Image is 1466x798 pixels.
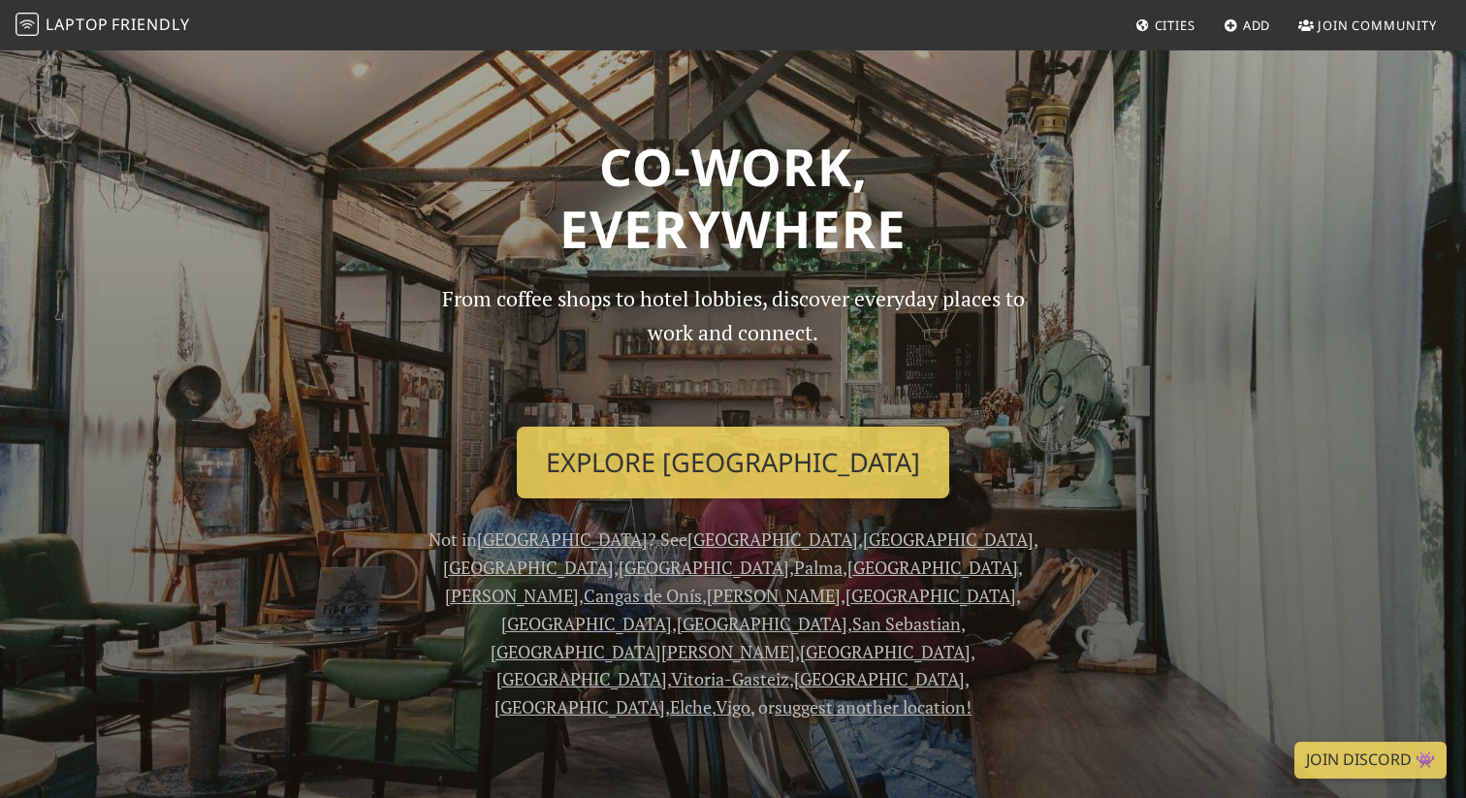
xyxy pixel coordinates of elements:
a: Palma [794,556,843,579]
a: San Sebastian [852,612,961,635]
span: Cities [1155,16,1195,34]
a: Join Discord 👾 [1294,742,1447,779]
a: [GEOGRAPHIC_DATA] [847,556,1018,579]
a: [GEOGRAPHIC_DATA] [687,527,858,551]
a: [GEOGRAPHIC_DATA] [845,584,1016,607]
a: [GEOGRAPHIC_DATA] [800,640,971,663]
a: [GEOGRAPHIC_DATA] [501,612,672,635]
a: [GEOGRAPHIC_DATA] [443,556,614,579]
a: [GEOGRAPHIC_DATA] [677,612,847,635]
a: [GEOGRAPHIC_DATA] [477,527,648,551]
a: suggest another location! [775,695,972,718]
a: LaptopFriendly LaptopFriendly [16,9,190,43]
a: [PERSON_NAME] [707,584,841,607]
a: [GEOGRAPHIC_DATA] [496,667,667,690]
a: [GEOGRAPHIC_DATA] [494,695,665,718]
a: Explore [GEOGRAPHIC_DATA] [517,427,949,498]
span: Friendly [112,14,189,35]
a: Cities [1128,8,1203,43]
p: From coffee shops to hotel lobbies, discover everyday places to work and connect. [425,282,1041,411]
span: Join Community [1318,16,1437,34]
a: Vitoria-Gasteiz [671,667,789,690]
span: Not in ? See , , , , , , , , , , , , , , , , , , , , , or [429,527,1038,718]
a: Elche [670,695,712,718]
a: [GEOGRAPHIC_DATA] [863,527,1034,551]
a: [PERSON_NAME] [445,584,579,607]
a: [GEOGRAPHIC_DATA][PERSON_NAME] [491,640,795,663]
a: Add [1216,8,1279,43]
a: Cangas de Onís [584,584,702,607]
a: Join Community [1291,8,1445,43]
h1: Co-work, Everywhere [105,136,1361,259]
a: [GEOGRAPHIC_DATA] [619,556,789,579]
img: LaptopFriendly [16,13,39,36]
span: Add [1243,16,1271,34]
a: Vigo [716,695,750,718]
span: Laptop [46,14,109,35]
a: [GEOGRAPHIC_DATA] [794,667,965,690]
